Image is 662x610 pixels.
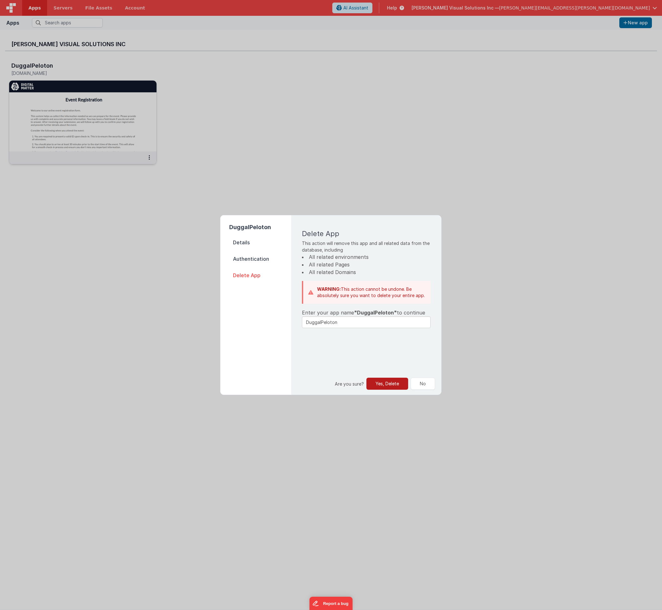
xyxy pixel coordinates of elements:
[317,286,341,292] b: WARNING:
[335,381,364,387] p: Are you sure?
[229,254,291,263] span: Authentication
[302,261,431,268] li: All related Pages
[317,286,426,299] p: This action cannot be undone. Be absolutely sure you want to delete your entire app.
[302,268,431,276] li: All related Domains
[302,240,431,253] p: This action will remove this app and all related data from the database, including
[229,238,291,247] span: Details
[302,253,431,261] li: All related environments
[354,309,397,316] span: "DuggalPeloton"
[229,271,291,280] span: Delete App
[411,378,435,390] button: No
[302,309,431,316] div: Enter your app name to continue
[310,597,353,610] iframe: Marker.io feedback button
[302,230,431,237] h2: Delete App
[229,223,291,232] h2: DuggalPeloton
[366,378,408,390] button: Yes, Delete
